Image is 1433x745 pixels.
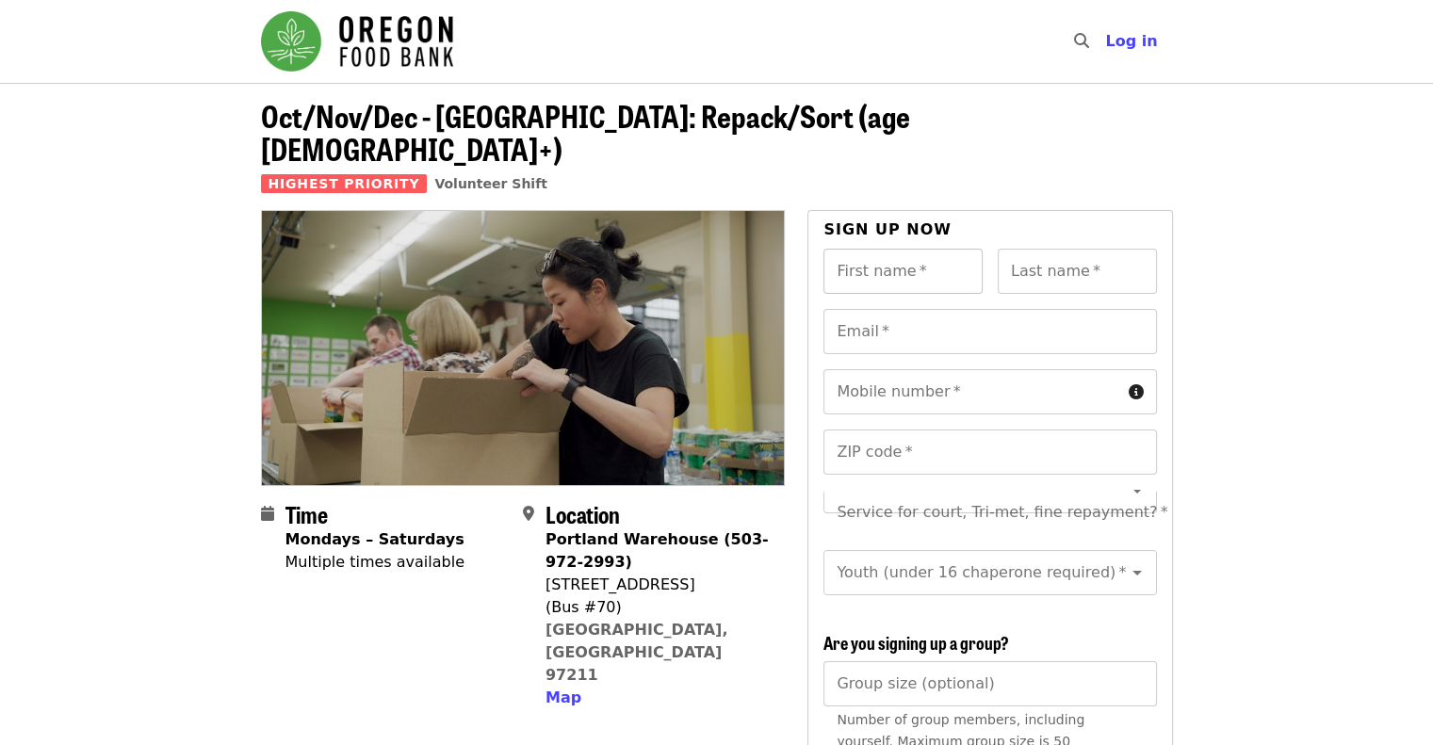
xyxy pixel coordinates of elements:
[823,249,983,294] input: First name
[823,661,1156,706] input: [object Object]
[823,220,952,238] span: Sign up now
[546,688,581,706] span: Map
[823,309,1156,354] input: Email
[261,93,910,170] span: Oct/Nov/Dec - [GEOGRAPHIC_DATA]: Repack/Sort (age [DEMOGRAPHIC_DATA]+)
[1105,32,1157,50] span: Log in
[546,621,728,684] a: [GEOGRAPHIC_DATA], [GEOGRAPHIC_DATA] 97211
[261,11,453,72] img: Oregon Food Bank - Home
[285,551,464,574] div: Multiple times available
[434,176,547,191] a: Volunteer Shift
[1124,478,1150,504] button: Open
[998,249,1157,294] input: Last name
[1090,23,1172,60] button: Log in
[546,574,770,596] div: [STREET_ADDRESS]
[261,174,428,193] span: Highest Priority
[1099,19,1115,64] input: Search
[823,429,1156,475] input: ZIP code
[823,630,1009,655] span: Are you signing up a group?
[1129,383,1144,401] i: circle-info icon
[546,497,620,530] span: Location
[262,211,785,484] img: Oct/Nov/Dec - Portland: Repack/Sort (age 8+) organized by Oregon Food Bank
[823,369,1120,414] input: Mobile number
[285,497,328,530] span: Time
[261,505,274,523] i: calendar icon
[1073,32,1088,50] i: search icon
[546,687,581,709] button: Map
[546,596,770,619] div: (Bus #70)
[523,505,534,523] i: map-marker-alt icon
[1124,559,1150,586] button: Open
[546,530,769,571] strong: Portland Warehouse (503-972-2993)
[285,530,464,548] strong: Mondays – Saturdays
